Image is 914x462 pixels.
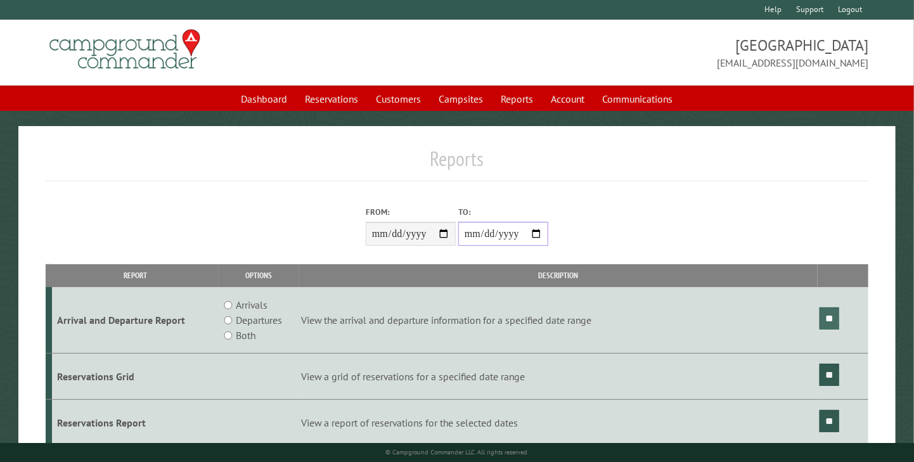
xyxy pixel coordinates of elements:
[366,206,456,218] label: From:
[236,297,267,312] label: Arrivals
[236,328,255,343] label: Both
[595,87,681,111] a: Communications
[219,264,299,286] th: Options
[385,448,529,456] small: © Campground Commander LLC. All rights reserved.
[457,35,868,70] span: [GEOGRAPHIC_DATA] [EMAIL_ADDRESS][DOMAIN_NAME]
[458,206,548,218] label: To:
[236,312,282,328] label: Departures
[298,87,366,111] a: Reservations
[52,354,219,400] td: Reservations Grid
[432,87,491,111] a: Campsites
[234,87,295,111] a: Dashboard
[52,287,219,354] td: Arrival and Departure Report
[46,25,204,74] img: Campground Commander
[299,354,818,400] td: View a grid of reservations for a specified date range
[46,146,868,181] h1: Reports
[52,399,219,446] td: Reservations Report
[299,287,818,354] td: View the arrival and departure information for a specified date range
[494,87,541,111] a: Reports
[299,399,818,446] td: View a report of reservations for the selected dates
[52,264,219,286] th: Report
[369,87,429,111] a: Customers
[544,87,593,111] a: Account
[299,264,818,286] th: Description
